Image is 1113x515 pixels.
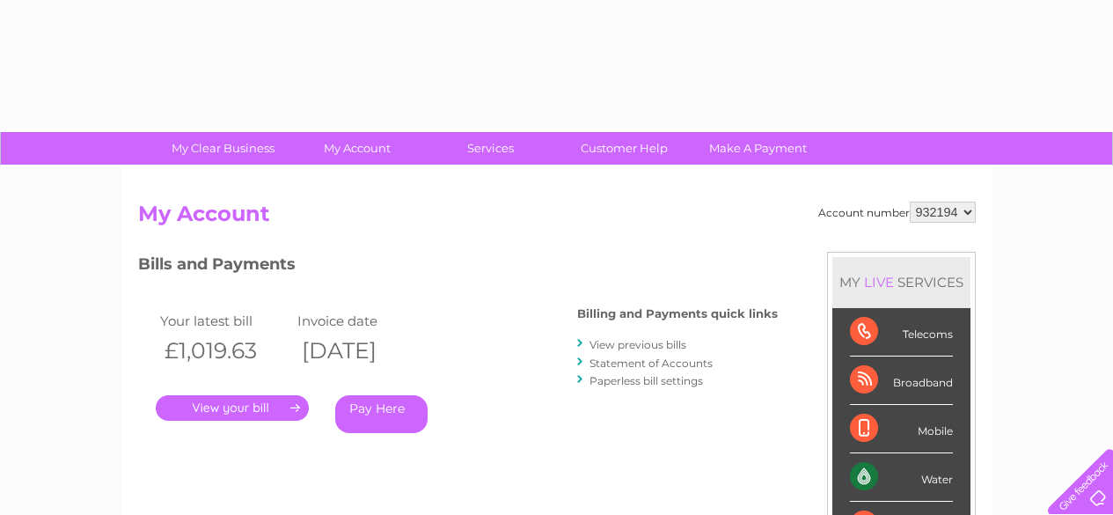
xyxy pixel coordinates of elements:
a: Statement of Accounts [589,357,713,370]
a: . [156,395,309,421]
div: Account number [818,202,976,223]
a: Make A Payment [685,132,831,165]
a: Customer Help [552,132,697,165]
a: My Clear Business [150,132,296,165]
a: Pay Here [335,395,428,433]
div: MY SERVICES [832,257,970,307]
a: My Account [284,132,429,165]
td: Your latest bill [156,309,293,333]
a: Services [418,132,563,165]
a: Paperless bill settings [589,374,703,387]
th: £1,019.63 [156,333,293,369]
h3: Bills and Payments [138,252,778,283]
div: Broadband [850,357,953,405]
div: Water [850,453,953,502]
a: View previous bills [589,338,686,351]
div: LIVE [860,274,897,291]
h4: Billing and Payments quick links [577,307,778,320]
div: Mobile [850,405,953,453]
th: [DATE] [293,333,430,369]
td: Invoice date [293,309,430,333]
div: Telecoms [850,308,953,357]
h2: My Account [138,202,976,235]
